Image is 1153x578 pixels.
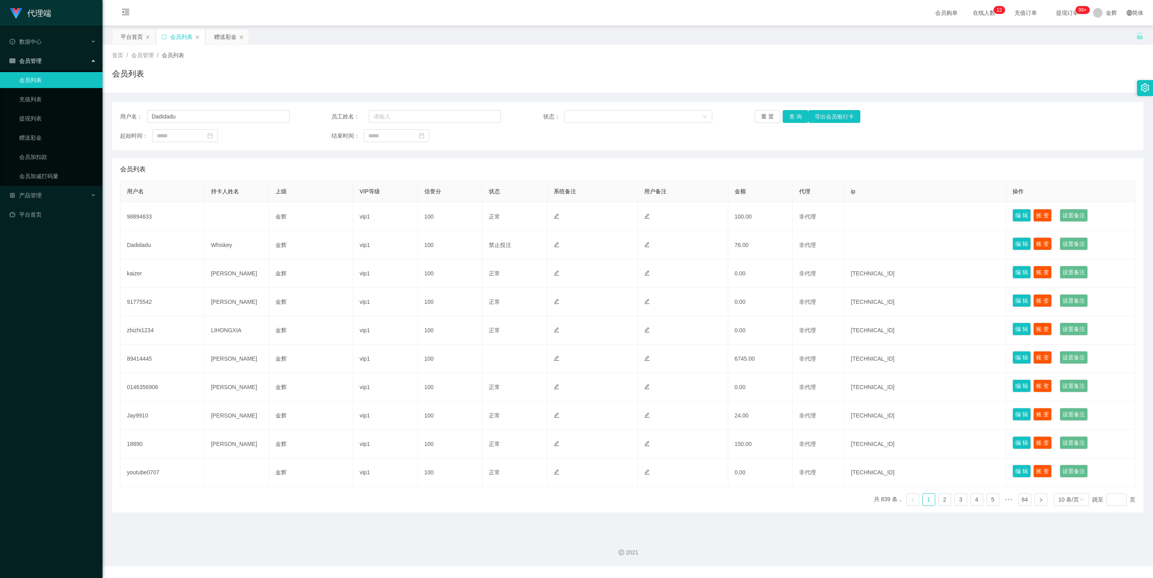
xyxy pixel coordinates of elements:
i: 图标: left [910,498,915,502]
i: 图标: table [10,58,15,64]
span: VIP等级 [360,188,380,195]
li: 1 [922,493,935,506]
i: 图标: edit [644,384,650,389]
td: 150.00 [728,430,793,458]
td: 100 [418,458,482,487]
span: 正常 [489,327,500,333]
i: 图标: edit [644,299,650,304]
span: 非代理 [799,469,816,476]
i: 图标: edit [554,270,559,276]
button: 账 变 [1033,408,1052,421]
td: 金辉 [269,430,353,458]
button: 账 变 [1033,351,1052,364]
td: [TECHNICAL_ID] [844,316,1006,345]
input: 请输入 [369,110,501,123]
div: 平台首页 [121,29,143,44]
button: 账 变 [1033,379,1052,392]
span: 数据中心 [10,38,42,45]
li: 上一页 [906,493,919,506]
td: [TECHNICAL_ID] [844,373,1006,401]
i: 图标: edit [644,441,650,446]
sup: 1162 [1075,6,1090,14]
button: 编 辑 [1012,379,1031,392]
button: 账 变 [1033,266,1052,279]
div: 跳至 页 [1092,493,1135,506]
i: 图标: down [1079,497,1084,503]
td: 100 [418,259,482,288]
div: 赠送彩金 [214,29,237,44]
li: 3 [954,493,967,506]
i: 图标: edit [554,469,559,475]
img: logo.9652507e.png [10,8,22,19]
button: 查 询 [783,110,808,123]
span: 禁止投注 [489,242,511,248]
span: 正常 [489,412,500,419]
i: 图标: edit [554,355,559,361]
td: [PERSON_NAME] [205,288,269,316]
td: 金辉 [269,259,353,288]
i: 图标: edit [644,355,650,361]
i: 图标: edit [554,441,559,446]
td: 100.00 [728,203,793,231]
button: 编 辑 [1012,237,1031,250]
span: 提现订单 [1052,10,1083,16]
span: 首页 [112,52,123,58]
td: Jay9910 [121,401,205,430]
td: 100 [418,430,482,458]
button: 设置备注 [1060,408,1088,421]
span: 非代理 [799,355,816,362]
span: 正常 [489,270,500,277]
li: 向后 5 页 [1002,493,1015,506]
span: 会员管理 [131,52,154,58]
button: 设置备注 [1060,351,1088,364]
div: 会员列表 [170,29,193,44]
i: 图标: check-circle-o [10,39,15,44]
span: 代理 [799,188,810,195]
button: 账 变 [1033,294,1052,307]
i: 图标: close [145,35,150,40]
button: 编 辑 [1012,351,1031,364]
td: 0.00 [728,458,793,487]
td: vip1 [353,373,418,401]
td: kaizer [121,259,205,288]
li: 共 839 条， [874,493,903,506]
td: 91775542 [121,288,205,316]
button: 账 变 [1033,209,1052,222]
button: 编 辑 [1012,266,1031,279]
span: 状态： [543,112,564,121]
span: 非代理 [799,299,816,305]
td: Whiskey [205,231,269,259]
span: 会员列表 [162,52,184,58]
i: 图标: edit [644,412,650,418]
td: [PERSON_NAME] [205,259,269,288]
i: 图标: close [239,35,244,40]
td: 金辉 [269,458,353,487]
td: 100 [418,203,482,231]
td: 0.00 [728,373,793,401]
a: 5 [987,494,999,506]
i: 图标: edit [644,270,650,276]
a: 4 [971,494,983,506]
sup: 12 [993,6,1005,14]
span: 会员管理 [10,58,42,64]
i: 图标: setting [1141,83,1149,92]
li: 4 [970,493,983,506]
span: 金额 [735,188,746,195]
td: vip1 [353,231,418,259]
span: 正常 [489,299,500,305]
span: 状态 [489,188,500,195]
i: 图标: sync [161,34,167,40]
li: 2 [938,493,951,506]
td: vip1 [353,259,418,288]
td: zhizhi1234 [121,316,205,345]
div: 2021 [109,548,1147,557]
span: 起始时间： [120,132,152,140]
i: 图标: copyright [619,550,624,555]
li: 5 [986,493,999,506]
button: 设置备注 [1060,237,1088,250]
button: 重 置 [755,110,780,123]
i: 图标: edit [644,469,650,475]
td: 100 [418,401,482,430]
button: 账 变 [1033,436,1052,449]
td: 89414445 [121,345,205,373]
